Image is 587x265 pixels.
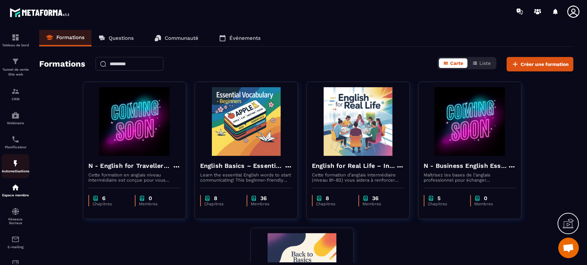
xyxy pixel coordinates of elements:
[200,161,284,171] h4: English Basics – Essential Vocabulary for Beginners
[484,195,487,201] p: 0
[2,82,29,106] a: formationformationCRM
[424,172,516,183] p: Maîtrisez les bases de l’anglais professionnel pour échanger efficacement par e-mail, téléphone, ...
[165,35,198,41] p: Communauté
[372,195,379,201] p: 36
[479,60,491,66] span: Liste
[418,82,530,228] a: formation-backgroundN - Business English Essentials – Communicate with ConfidenceMaîtrisez les ba...
[362,195,369,201] img: chapter
[2,202,29,230] a: social-networksocial-networkRéseaux Sociaux
[260,195,267,201] p: 36
[2,97,29,101] p: CRM
[474,195,480,201] img: chapter
[11,111,20,119] img: automations
[11,207,20,216] img: social-network
[468,58,495,68] button: Liste
[83,82,195,228] a: formation-backgroundN - English for Travellers – Intermediate LevelCette formation en anglais niv...
[56,34,85,41] p: Formations
[312,87,404,156] img: formation-background
[312,161,396,171] h4: English for Real Life – Intermediate Level
[2,230,29,254] a: emailemailE-mailing
[424,161,508,171] h4: N - Business English Essentials – Communicate with Confidence
[424,87,516,156] img: formation-background
[2,52,29,82] a: formationformationTunnel de vente Site web
[11,235,20,243] img: email
[2,121,29,125] p: Webinaire
[109,35,134,41] p: Questions
[88,87,181,156] img: formation-background
[2,106,29,130] a: automationsautomationsWebinaire
[93,195,99,201] img: chapter
[11,57,20,66] img: formation
[91,30,141,46] a: Questions
[362,201,397,206] p: Membres
[2,130,29,154] a: schedulerschedulerPlanificateur
[439,58,467,68] button: Carte
[316,201,351,206] p: Chapitres
[139,201,174,206] p: Membres
[148,30,205,46] a: Communauté
[2,193,29,197] p: Espace membre
[2,178,29,202] a: automationsautomationsEspace membre
[312,172,404,183] p: Cette formation d’anglais intermédiaire (niveau B1-B2) vous aidera à renforcer votre grammaire, e...
[11,87,20,95] img: formation
[195,82,306,228] a: formation-backgroundEnglish Basics – Essential Vocabulary for BeginnersLearn the essential Englis...
[2,154,29,178] a: automationsautomationsAutomatisations
[2,217,29,225] p: Réseaux Sociaux
[204,195,210,201] img: chapter
[93,201,128,206] p: Chapitres
[200,87,292,156] img: formation-background
[521,61,569,68] span: Créer une formation
[2,245,29,249] p: E-mailing
[2,67,29,77] p: Tunnel de vente Site web
[200,172,292,183] p: Learn the essential English words to start communicating! This beginner-friendly course will help...
[88,172,181,183] p: Cette formation en anglais niveau intermédiaire est conçue pour vous rendre à l’aise à l’étranger...
[11,33,20,42] img: formation
[474,201,509,206] p: Membres
[2,28,29,52] a: formationformationTableau de bord
[316,195,322,201] img: chapter
[39,30,91,46] a: Formations
[149,195,152,201] p: 0
[212,30,268,46] a: Événements
[326,195,329,201] p: 8
[251,201,285,206] p: Membres
[450,60,463,66] span: Carte
[11,135,20,143] img: scheduler
[39,57,85,71] h2: Formations
[11,183,20,192] img: automations
[507,57,573,71] button: Créer une formation
[428,201,463,206] p: Chapitres
[102,195,106,201] p: 6
[139,195,145,201] img: chapter
[2,145,29,149] p: Planificateur
[204,201,240,206] p: Chapitres
[2,43,29,47] p: Tableau de bord
[306,82,418,228] a: formation-backgroundEnglish for Real Life – Intermediate LevelCette formation d’anglais intermédi...
[11,159,20,168] img: automations
[229,35,261,41] p: Événements
[251,195,257,201] img: chapter
[437,195,441,201] p: 5
[428,195,434,201] img: chapter
[558,238,579,258] div: Ouvrir le chat
[214,195,217,201] p: 8
[88,161,172,171] h4: N - English for Travellers – Intermediate Level
[2,169,29,173] p: Automatisations
[10,6,72,19] img: logo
